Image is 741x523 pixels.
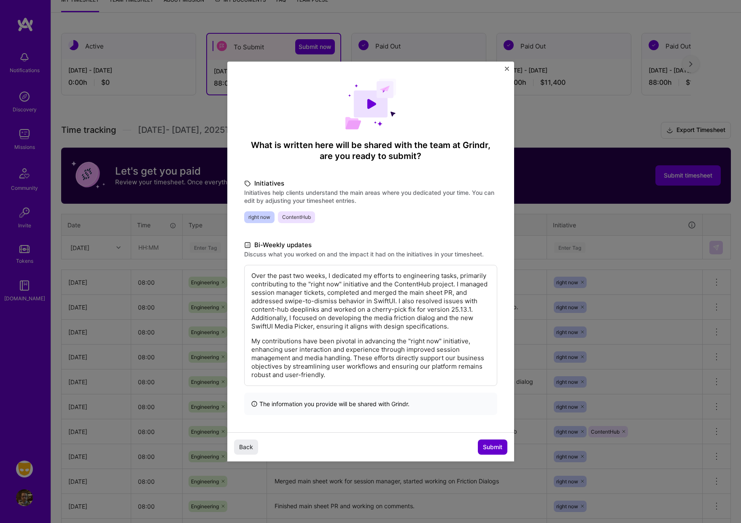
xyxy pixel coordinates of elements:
p: My contributions have been pivotal in advancing the "right now" initiative, enhancing user intera... [251,337,490,379]
i: icon TagBlack [244,179,251,189]
label: Bi-Weekly updates [244,240,497,250]
p: Over the past two weeks, I dedicated my efforts to engineering tasks, primarily contributing to t... [251,272,490,331]
i: icon DocumentBlack [244,240,251,250]
span: right now [244,211,275,223]
span: Submit [483,443,502,451]
label: Initiatives help clients understand the main areas where you dedicated your time. You can edit by... [244,189,497,205]
i: icon InfoBlack [251,399,258,408]
span: ContentHub [278,211,315,223]
label: Initiatives [244,178,497,189]
span: Back [239,443,253,451]
button: Submit [478,439,507,455]
div: The information you provide will be shared with Grindr . [244,393,497,415]
img: Demo day [345,78,396,129]
button: Close [505,67,509,75]
button: Back [234,439,258,455]
label: Discuss what you worked on and the impact it had on the initiatives in your timesheet. [244,250,497,258]
h4: What is written here will be shared with the team at Grindr , are you ready to submit? [244,140,497,162]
